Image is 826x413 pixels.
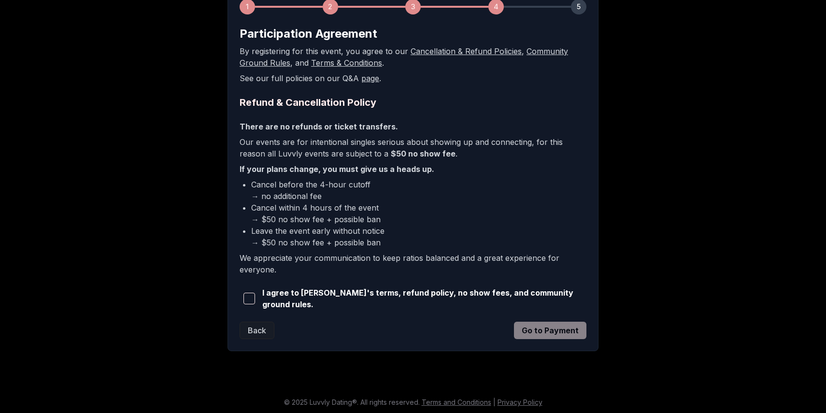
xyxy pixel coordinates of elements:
a: Cancellation & Refund Policies [411,46,522,56]
b: $50 no show fee [391,149,456,158]
button: Back [240,322,274,339]
span: | [493,398,496,406]
p: We appreciate your communication to keep ratios balanced and a great experience for everyone. [240,252,586,275]
a: Terms and Conditions [422,398,491,406]
li: Cancel within 4 hours of the event → $50 no show fee + possible ban [251,202,586,225]
li: Cancel before the 4-hour cutoff → no additional fee [251,179,586,202]
span: I agree to [PERSON_NAME]'s terms, refund policy, no show fees, and community ground rules. [262,287,586,310]
a: Terms & Conditions [311,58,382,68]
li: Leave the event early without notice → $50 no show fee + possible ban [251,225,586,248]
h2: Participation Agreement [240,26,586,42]
a: Privacy Policy [498,398,542,406]
p: See our full policies on our Q&A . [240,72,586,84]
p: If your plans change, you must give us a heads up. [240,163,586,175]
p: There are no refunds or ticket transfers. [240,121,586,132]
p: Our events are for intentional singles serious about showing up and connecting, for this reason a... [240,136,586,159]
h2: Refund & Cancellation Policy [240,96,586,109]
p: By registering for this event, you agree to our , , and . [240,45,586,69]
a: page [361,73,379,83]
